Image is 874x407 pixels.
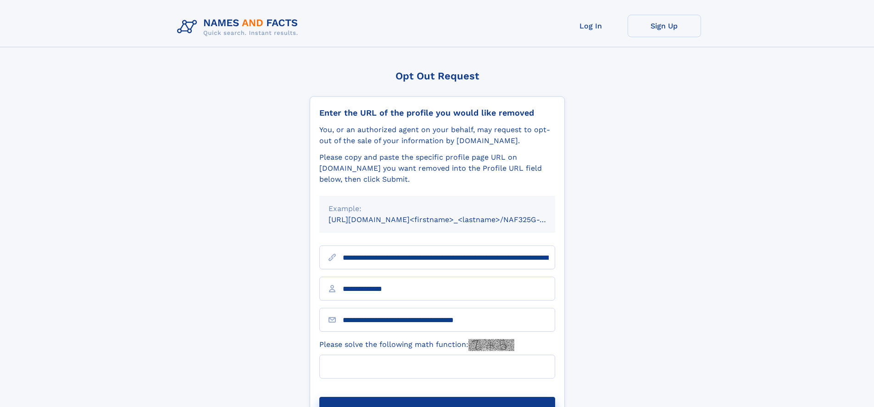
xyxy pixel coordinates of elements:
[328,215,573,224] small: [URL][DOMAIN_NAME]<firstname>_<lastname>/NAF325G-xxxxxxxx
[319,108,555,118] div: Enter the URL of the profile you would like removed
[328,203,546,214] div: Example:
[319,124,555,146] div: You, or an authorized agent on your behalf, may request to opt-out of the sale of your informatio...
[173,15,306,39] img: Logo Names and Facts
[628,15,701,37] a: Sign Up
[554,15,628,37] a: Log In
[319,339,514,351] label: Please solve the following math function:
[310,70,565,82] div: Opt Out Request
[319,152,555,185] div: Please copy and paste the specific profile page URL on [DOMAIN_NAME] you want removed into the Pr...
